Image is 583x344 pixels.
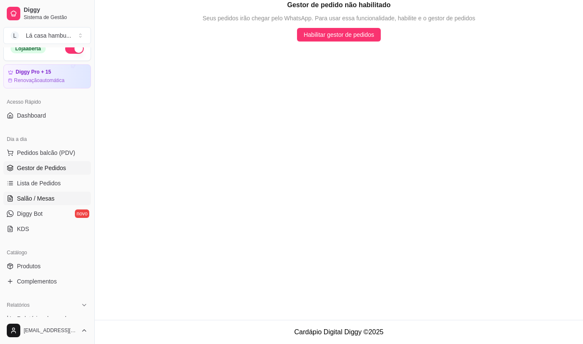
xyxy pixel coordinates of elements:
[16,69,51,75] article: Diggy Pro + 15
[17,164,66,172] span: Gestor de Pedidos
[3,64,91,88] a: Diggy Pro + 15Renovaçãoautomática
[24,14,88,21] span: Sistema de Gestão
[17,277,57,286] span: Complementos
[7,302,30,308] span: Relatórios
[3,246,91,259] div: Catálogo
[3,320,91,341] button: [EMAIL_ADDRESS][DOMAIN_NAME]
[3,3,91,24] a: DiggySistema de Gestão
[17,194,55,203] span: Salão / Mesas
[26,31,71,40] div: Lá casa hambu ...
[65,44,84,54] button: Alterar Status
[17,149,75,157] span: Pedidos balcão (PDV)
[3,259,91,273] a: Produtos
[3,207,91,220] a: Diggy Botnovo
[3,95,91,109] div: Acesso Rápido
[17,111,46,120] span: Dashboard
[3,27,91,44] button: Select a team
[24,327,77,334] span: [EMAIL_ADDRESS][DOMAIN_NAME]
[17,179,61,187] span: Lista de Pedidos
[297,28,381,41] button: Habilitar gestor de pedidos
[304,30,374,39] span: Habilitar gestor de pedidos
[17,209,43,218] span: Diggy Bot
[3,109,91,122] a: Dashboard
[3,176,91,190] a: Lista de Pedidos
[17,225,29,233] span: KDS
[24,6,88,14] span: Diggy
[3,275,91,288] a: Complementos
[3,192,91,205] a: Salão / Mesas
[95,320,583,344] footer: Cardápio Digital Diggy © 2025
[11,44,46,53] div: Loja aberta
[3,146,91,160] button: Pedidos balcão (PDV)
[203,14,475,23] span: Seus pedidos irão chegar pelo WhatsApp. Para usar essa funcionalidade, habilite e o gestor de ped...
[3,132,91,146] div: Dia a dia
[17,314,73,323] span: Relatórios de vendas
[14,77,64,84] article: Renovação automática
[3,312,91,325] a: Relatórios de vendas
[3,222,91,236] a: KDS
[11,31,19,40] span: L
[3,161,91,175] a: Gestor de Pedidos
[17,262,41,270] span: Produtos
